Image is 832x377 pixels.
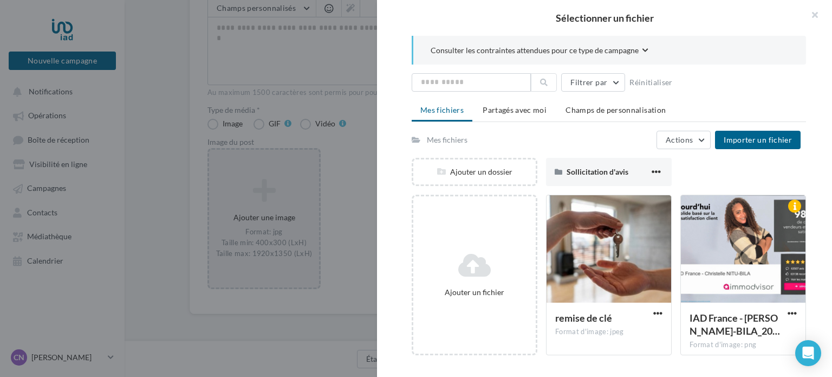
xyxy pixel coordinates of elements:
button: Réinitialiser [625,76,677,89]
span: Partagés avec moi [483,105,547,114]
h2: Sélectionner un fichier [394,13,815,23]
div: Format d'image: jpeg [555,327,662,337]
div: Mes fichiers [427,135,467,145]
span: Sollicitation d'avis [567,167,628,176]
button: Consulter les contraintes attendues pour ce type de campagne [431,44,648,58]
div: Open Intercom Messenger [795,340,821,366]
div: Format d'image: png [690,340,797,350]
span: Mes fichiers [420,105,464,114]
span: Actions [666,135,693,144]
span: Champs de personnalisation [565,105,666,114]
span: IAD France - Christelle NITU-BILA_20250331_071630_0000 [690,312,780,337]
button: Actions [656,131,711,149]
div: Ajouter un dossier [413,167,536,177]
span: remise de clé [555,312,612,324]
button: Filtrer par [561,73,625,92]
span: Consulter les contraintes attendues pour ce type de campagne [431,45,639,56]
button: Importer un fichier [715,131,801,149]
span: Importer un fichier [724,135,792,144]
div: Ajouter un fichier [418,287,531,298]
